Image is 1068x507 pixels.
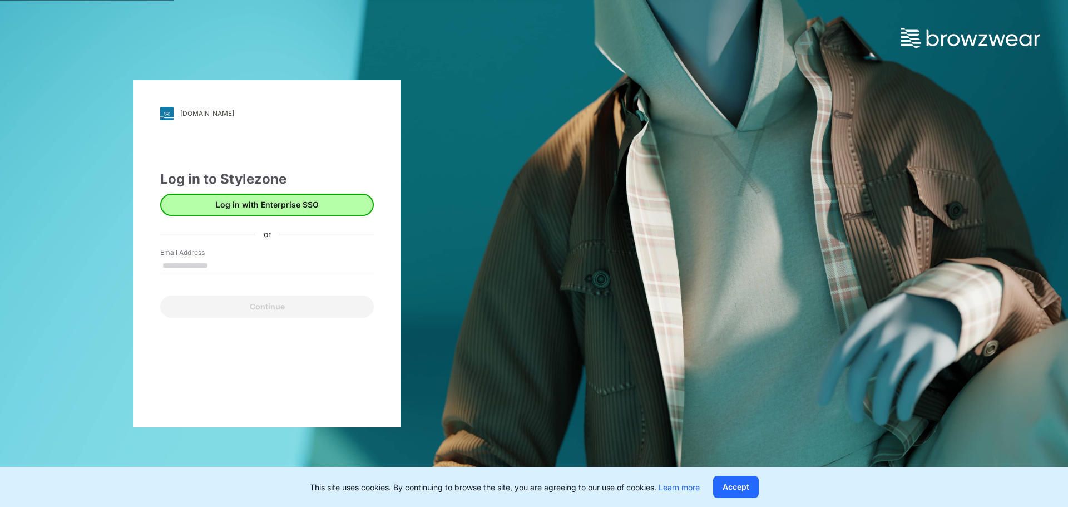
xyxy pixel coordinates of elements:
[180,109,234,117] div: [DOMAIN_NAME]
[713,476,759,498] button: Accept
[310,481,700,493] p: This site uses cookies. By continuing to browse the site, you are agreeing to our use of cookies.
[160,169,374,189] div: Log in to Stylezone
[901,28,1040,48] img: browzwear-logo.73288ffb.svg
[255,228,280,240] div: or
[160,107,374,120] a: [DOMAIN_NAME]
[160,107,174,120] img: svg+xml;base64,PHN2ZyB3aWR0aD0iMjgiIGhlaWdodD0iMjgiIHZpZXdCb3g9IjAgMCAyOCAyOCIgZmlsbD0ibm9uZSIgeG...
[160,194,374,216] button: Log in with Enterprise SSO
[659,483,700,492] a: Learn more
[160,248,238,258] label: Email Address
